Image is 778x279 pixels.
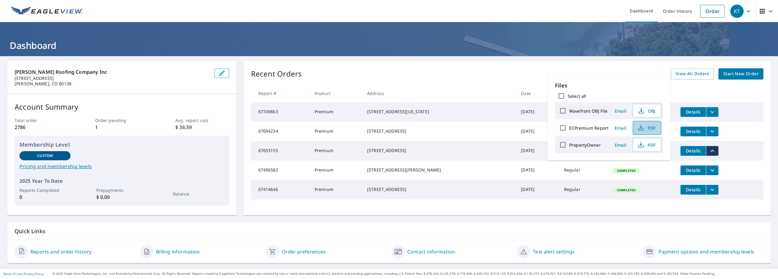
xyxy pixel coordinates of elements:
[633,104,661,118] button: OBJ
[175,117,229,124] p: Avg. report cost
[367,148,511,154] div: [STREET_ADDRESS]
[173,191,224,197] p: Balance
[251,141,310,161] td: 67653155
[95,117,149,124] p: Order pending
[706,127,718,136] button: filesDropdownBtn-67694234
[175,124,229,131] p: $ 36.59
[251,180,310,199] td: 67414646
[569,142,601,148] label: PropertyOwner
[156,248,200,255] a: Billing information
[637,124,656,131] span: PDF
[516,122,559,141] td: [DATE]
[671,68,714,80] a: View All Orders
[367,109,511,115] div: [STREET_ADDRESS][US_STATE]
[53,271,775,276] p: © 2025 Eagle View Technologies, Inc. and Pictometry International Corp. All Rights Reserved. Repo...
[19,193,71,201] p: 0
[367,167,511,173] div: [STREET_ADDRESS][PERSON_NAME]
[637,141,656,148] span: PDF
[367,128,511,134] div: [STREET_ADDRESS]
[680,146,706,156] button: detailsBtn-67653155
[613,142,628,148] span: Email
[15,76,210,81] p: [STREET_ADDRESS]
[700,5,725,18] a: Order
[611,123,630,133] button: Email
[19,177,224,185] p: 2025 Year To Date
[613,108,628,114] span: Email
[7,39,771,52] h1: Dashboard
[568,93,586,99] label: Select all
[407,248,455,255] a: Contact information
[310,122,362,141] td: Premium
[723,70,759,78] span: Start New Order
[310,84,362,102] th: Product
[24,272,43,276] a: Privacy Policy
[516,102,559,122] td: [DATE]
[516,180,559,199] td: [DATE]
[676,70,709,78] span: View All Orders
[15,101,229,112] p: Account Summary
[555,81,663,90] p: Files
[282,248,326,255] a: Order preferences
[680,127,706,136] button: detailsBtn-67694234
[516,161,559,180] td: [DATE]
[15,68,210,76] p: [PERSON_NAME] Roofing Company Inc
[706,107,718,117] button: filesDropdownBtn-67749863
[251,161,310,180] td: 67496582
[310,180,362,199] td: Premium
[37,153,53,158] p: Custom
[30,248,91,255] a: Reports and order history
[19,163,224,170] a: Pricing and membership levels
[611,106,630,116] button: Email
[659,248,754,255] a: Payment options and membership levels
[251,68,302,80] p: Recent Orders
[251,122,310,141] td: 67694234
[310,141,362,161] td: Premium
[15,117,68,124] p: Total order
[706,185,718,195] button: filesDropdownBtn-67414646
[19,187,71,193] p: Reports Completed
[633,121,661,135] button: PDF
[684,167,702,173] span: Details
[251,84,310,102] th: Report #
[637,107,656,114] span: OBJ
[569,108,608,114] label: Wavefront OBJ File
[310,102,362,122] td: Premium
[15,124,68,131] p: 2786
[680,185,706,195] button: detailsBtn-67414646
[718,68,763,80] a: Start New Order
[706,165,718,175] button: filesDropdownBtn-67496582
[730,5,744,18] div: KT
[362,84,516,102] th: Address
[684,148,702,154] span: Details
[633,138,661,152] button: PDF
[613,188,639,192] span: Completed
[11,7,83,16] img: EV Logo
[3,272,43,276] p: |
[680,165,706,175] button: detailsBtn-67496582
[706,146,718,156] button: filesDropdownBtn-67653155
[516,141,559,161] td: [DATE]
[15,227,763,235] p: Quick Links
[96,193,147,201] p: $ 0.00
[533,248,575,255] a: Text alert settings
[96,187,147,193] p: Prepayments
[95,124,149,131] p: 1
[310,161,362,180] td: Premium
[680,107,706,117] button: detailsBtn-67749863
[367,186,511,192] div: [STREET_ADDRESS]
[684,187,702,192] span: Details
[251,102,310,122] td: 67749863
[684,109,702,115] span: Details
[611,140,630,150] button: Email
[559,180,608,199] td: Regular
[516,84,559,102] th: Date
[3,272,22,276] a: Terms of Use
[613,168,639,173] span: Completed
[559,161,608,180] td: Regular
[569,125,608,131] label: ECPremium Report
[19,141,224,149] p: Membership Level
[15,81,210,87] p: [PERSON_NAME], CO 80138
[684,128,702,134] span: Details
[613,125,628,131] span: Email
